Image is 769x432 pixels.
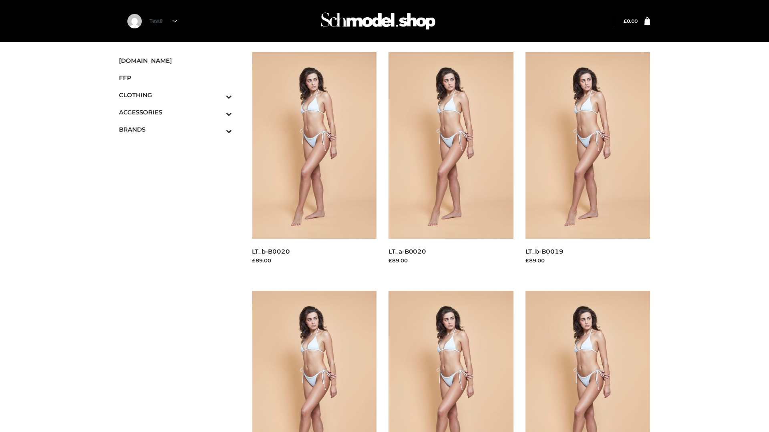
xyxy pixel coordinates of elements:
span: BRANDS [119,125,232,134]
a: FFP [119,69,232,86]
span: CLOTHING [119,90,232,100]
div: £89.00 [389,256,513,264]
a: Read more [389,266,418,272]
a: £0.00 [624,18,638,24]
a: LT_a-B0020 [389,248,426,255]
a: LT_b-B0020 [252,248,290,255]
a: Read more [252,266,282,272]
span: FFP [119,73,232,82]
a: Test8 [149,18,177,24]
a: [DOMAIN_NAME] [119,52,232,69]
a: CLOTHINGToggle Submenu [119,86,232,104]
a: BRANDSToggle Submenu [119,121,232,138]
button: Toggle Submenu [204,86,232,104]
a: LT_b-B0019 [525,248,564,255]
a: Read more [525,266,555,272]
button: Toggle Submenu [204,104,232,121]
div: £89.00 [525,256,650,264]
bdi: 0.00 [624,18,638,24]
div: £89.00 [252,256,377,264]
span: [DOMAIN_NAME] [119,56,232,65]
img: Schmodel Admin 964 [318,5,438,37]
span: £ [624,18,627,24]
a: ACCESSORIESToggle Submenu [119,104,232,121]
span: ACCESSORIES [119,108,232,117]
button: Toggle Submenu [204,121,232,138]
